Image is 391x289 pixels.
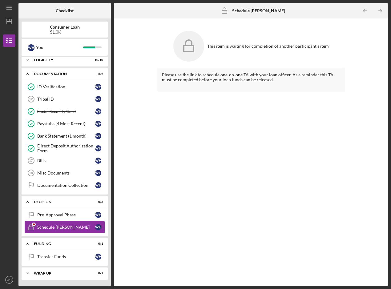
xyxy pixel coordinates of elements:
div: 0 / 1 [92,242,103,246]
div: W H [95,84,101,90]
b: Checklist [56,8,74,13]
div: W H [95,108,101,114]
div: Schedule [PERSON_NAME] [37,225,95,230]
div: Paystubs (4 Most Recent) [37,121,95,126]
div: Decision [34,200,88,204]
div: Bills [37,158,95,163]
a: Direct Deposit Authorization FormWH [25,142,105,155]
div: Pre-Approval Phase [37,212,95,217]
div: You [36,42,83,53]
div: 0 / 2 [92,200,103,204]
div: Please use the link to schedule one-on-one TA with your loan officer. As a reminder this TA must ... [162,72,340,82]
tspan: 18 [29,171,33,175]
div: Transfer Funds [37,254,95,259]
text: WH [7,278,12,282]
div: Misc Documents [37,171,95,175]
div: This item is waiting for completion of another participant's item [207,44,329,49]
a: 18Misc DocumentsWH [25,167,105,179]
a: Schedule [PERSON_NAME]WH [25,221,105,233]
div: W H [95,182,101,188]
div: $1.0K [50,30,80,34]
div: ID Verification [37,84,95,89]
div: W H [28,44,34,51]
div: W H [95,254,101,260]
tspan: 17 [29,159,33,163]
b: Consumer Loan [50,25,80,30]
div: Documentation [34,72,88,76]
div: W H [95,158,101,164]
a: Social Security CardWH [25,105,105,118]
a: 12Tribal IDWH [25,93,105,105]
div: W H [95,121,101,127]
div: Funding [34,242,88,246]
div: 0 / 1 [92,271,103,275]
div: Wrap up [34,271,88,275]
div: W H [95,212,101,218]
a: Pre-Approval PhaseWH [25,209,105,221]
div: Eligiblity [34,58,88,62]
a: Paystubs (4 Most Recent)WH [25,118,105,130]
a: 17BillsWH [25,155,105,167]
div: Tribal ID [37,97,95,102]
div: W H [95,170,101,176]
div: Direct Deposit Authorization Form [37,143,95,153]
div: W H [95,133,101,139]
button: WH [3,274,15,286]
div: W H [95,145,101,151]
a: Transfer FundsWH [25,251,105,263]
div: 10 / 10 [92,58,103,62]
a: ID VerificationWH [25,81,105,93]
div: Bank Statement (1 month) [37,134,95,138]
div: W H [95,224,101,230]
b: Schedule [PERSON_NAME] [232,8,285,13]
a: Bank Statement (1 month)WH [25,130,105,142]
div: 5 / 9 [92,72,103,76]
div: W H [95,96,101,102]
a: Documentation CollectionWH [25,179,105,191]
tspan: 12 [29,97,33,101]
div: Documentation Collection [37,183,95,188]
div: Social Security Card [37,109,95,114]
